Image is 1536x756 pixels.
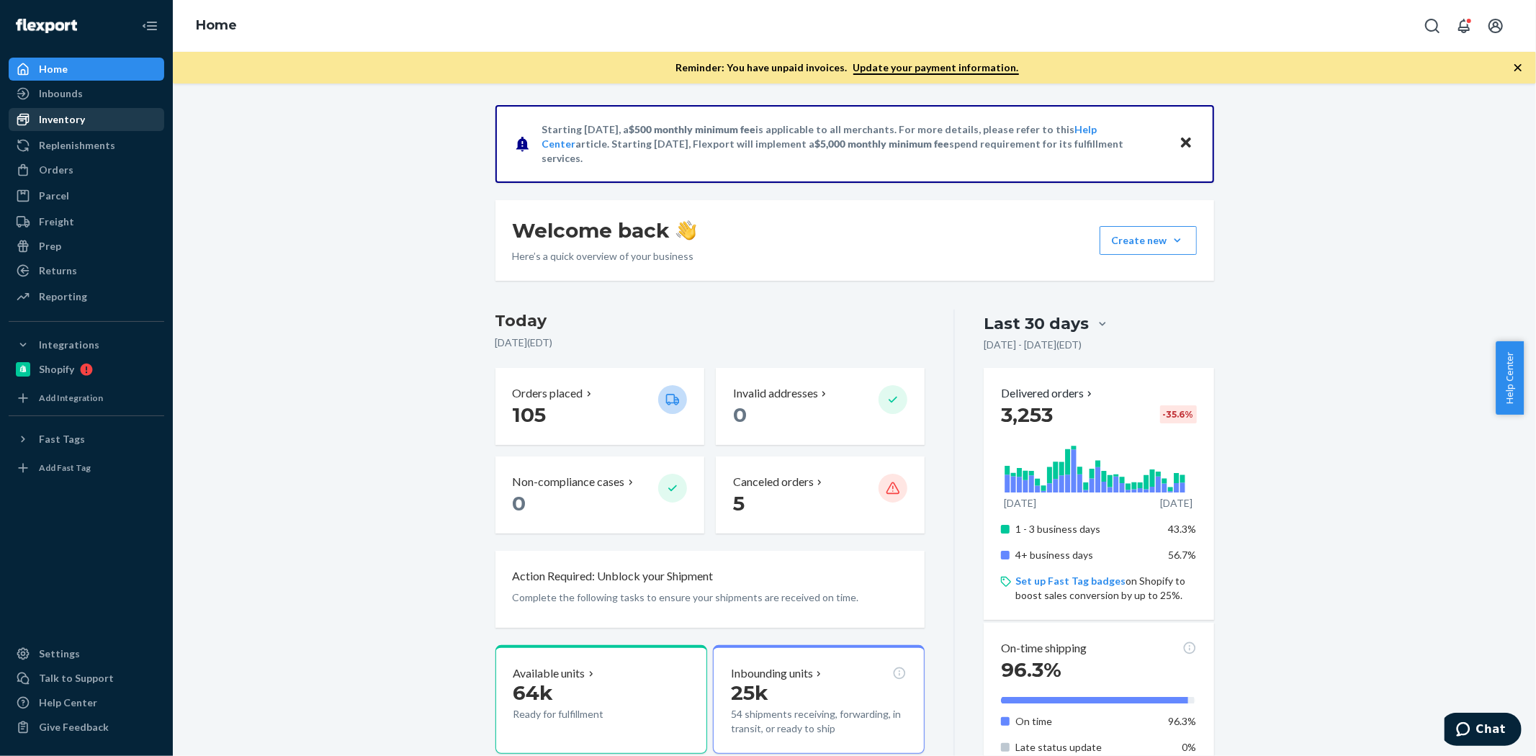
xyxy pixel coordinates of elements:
[9,82,164,105] a: Inbounds
[9,235,164,258] a: Prep
[1004,496,1036,510] p: [DATE]
[135,12,164,40] button: Close Navigation
[39,462,91,474] div: Add Fast Tag
[196,17,237,33] a: Home
[731,707,907,736] p: 54 shipments receiving, forwarding, in transit, or ready to ship
[39,239,61,253] div: Prep
[984,338,1082,352] p: [DATE] - [DATE] ( EDT )
[676,220,696,240] img: hand-wave emoji
[1169,715,1197,727] span: 96.3%
[1169,523,1197,535] span: 43.3%
[513,217,696,243] h1: Welcome back
[1015,548,1157,562] p: 4+ business days
[733,474,814,490] p: Canceled orders
[39,696,97,710] div: Help Center
[1169,549,1197,561] span: 56.7%
[9,642,164,665] a: Settings
[733,491,745,516] span: 5
[1177,133,1195,154] button: Close
[513,665,585,682] p: Available units
[853,61,1019,75] a: Update your payment information.
[1001,640,1087,657] p: On-time shipping
[676,60,1019,75] p: Reminder: You have unpaid invoices.
[513,568,714,585] p: Action Required: Unblock your Shipment
[9,333,164,356] button: Integrations
[495,456,704,534] button: Non-compliance cases 0
[39,264,77,278] div: Returns
[1160,496,1193,510] p: [DATE]
[16,19,77,33] img: Flexport logo
[513,474,625,490] p: Non-compliance cases
[733,385,818,402] p: Invalid addresses
[9,716,164,739] button: Give Feedback
[1015,522,1157,536] p: 1 - 3 business days
[39,189,69,203] div: Parcel
[9,134,164,157] a: Replenishments
[716,456,925,534] button: Canceled orders 5
[39,671,114,685] div: Talk to Support
[984,312,1089,335] div: Last 30 days
[9,428,164,451] button: Fast Tags
[716,368,925,445] button: Invalid addresses 0
[39,112,85,127] div: Inventory
[513,385,583,402] p: Orders placed
[815,138,950,150] span: $5,000 monthly minimum fee
[495,645,707,755] button: Available units64kReady for fulfillment
[1160,405,1197,423] div: -35.6 %
[513,680,554,705] span: 64k
[39,392,103,404] div: Add Integration
[9,210,164,233] a: Freight
[9,285,164,308] a: Reporting
[731,665,813,682] p: Inbounding units
[713,645,925,755] button: Inbounding units25k54 shipments receiving, forwarding, in transit, or ready to ship
[39,289,87,304] div: Reporting
[1496,341,1524,415] button: Help Center
[731,680,768,705] span: 25k
[39,215,74,229] div: Freight
[9,387,164,410] a: Add Integration
[9,691,164,714] a: Help Center
[39,338,99,352] div: Integrations
[629,123,756,135] span: $500 monthly minimum fee
[495,310,925,333] h3: Today
[1015,574,1196,603] p: on Shopify to boost sales conversion by up to 25%.
[1445,713,1522,749] iframe: Opens a widget where you can chat to one of our agents
[513,707,647,721] p: Ready for fulfillment
[39,647,80,661] div: Settings
[1015,714,1157,729] p: On time
[9,184,164,207] a: Parcel
[9,58,164,81] a: Home
[513,402,547,427] span: 105
[495,336,925,350] p: [DATE] ( EDT )
[1182,741,1197,753] span: 0%
[39,362,74,377] div: Shopify
[1418,12,1447,40] button: Open Search Box
[542,122,1165,166] p: Starting [DATE], a is applicable to all merchants. For more details, please refer to this article...
[39,138,115,153] div: Replenishments
[1001,385,1095,402] button: Delivered orders
[39,720,109,734] div: Give Feedback
[39,432,85,446] div: Fast Tags
[9,667,164,690] button: Talk to Support
[39,86,83,101] div: Inbounds
[1100,226,1197,255] button: Create new
[184,5,248,47] ol: breadcrumbs
[1001,402,1053,427] span: 3,253
[1481,12,1510,40] button: Open account menu
[1015,740,1157,755] p: Late status update
[495,368,704,445] button: Orders placed 105
[1001,657,1061,682] span: 96.3%
[1450,12,1478,40] button: Open notifications
[513,590,908,605] p: Complete the following tasks to ensure your shipments are received on time.
[9,456,164,480] a: Add Fast Tag
[513,491,526,516] span: 0
[39,163,73,177] div: Orders
[1015,575,1126,587] a: Set up Fast Tag badges
[9,259,164,282] a: Returns
[733,402,747,427] span: 0
[39,62,68,76] div: Home
[9,158,164,181] a: Orders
